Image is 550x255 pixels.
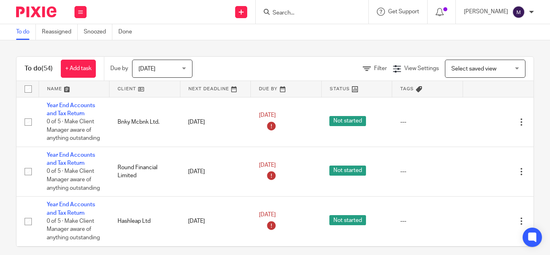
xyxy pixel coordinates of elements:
a: Done [118,24,138,40]
a: Year End Accounts and Tax Return [47,152,95,166]
span: Not started [329,166,366,176]
a: Reassigned [42,24,78,40]
img: svg%3E [512,6,525,19]
p: [PERSON_NAME] [464,8,508,16]
a: Year End Accounts and Tax Return [47,202,95,216]
a: + Add task [61,60,96,78]
span: Tags [400,87,414,91]
span: View Settings [404,66,439,71]
span: Not started [329,215,366,225]
span: 0 of 5 · Make Client Manager aware of anything outstanding [47,218,100,240]
span: [DATE] [259,212,276,218]
td: Round Financial Limited [110,147,180,196]
span: [DATE] [259,162,276,168]
span: 0 of 5 · Make Client Manager aware of anything outstanding [47,119,100,141]
a: Year End Accounts and Tax Return [47,103,95,116]
input: Search [272,10,344,17]
span: [DATE] [259,113,276,118]
span: Filter [374,66,387,71]
td: Hashleap Ltd [110,197,180,246]
td: [DATE] [180,147,251,196]
td: Bnky Mcbnk Ltd. [110,97,180,147]
span: Not started [329,116,366,126]
h1: To do [25,64,53,73]
span: Select saved view [451,66,496,72]
a: To do [16,24,36,40]
span: 0 of 5 · Make Client Manager aware of anything outstanding [47,169,100,191]
img: Pixie [16,6,56,17]
a: Snoozed [84,24,112,40]
span: [DATE] [139,66,155,72]
td: [DATE] [180,197,251,246]
div: --- [400,217,455,225]
span: Get Support [388,9,419,15]
div: --- [400,168,455,176]
p: Due by [110,64,128,73]
span: (54) [41,65,53,72]
td: [DATE] [180,97,251,147]
div: --- [400,118,455,126]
